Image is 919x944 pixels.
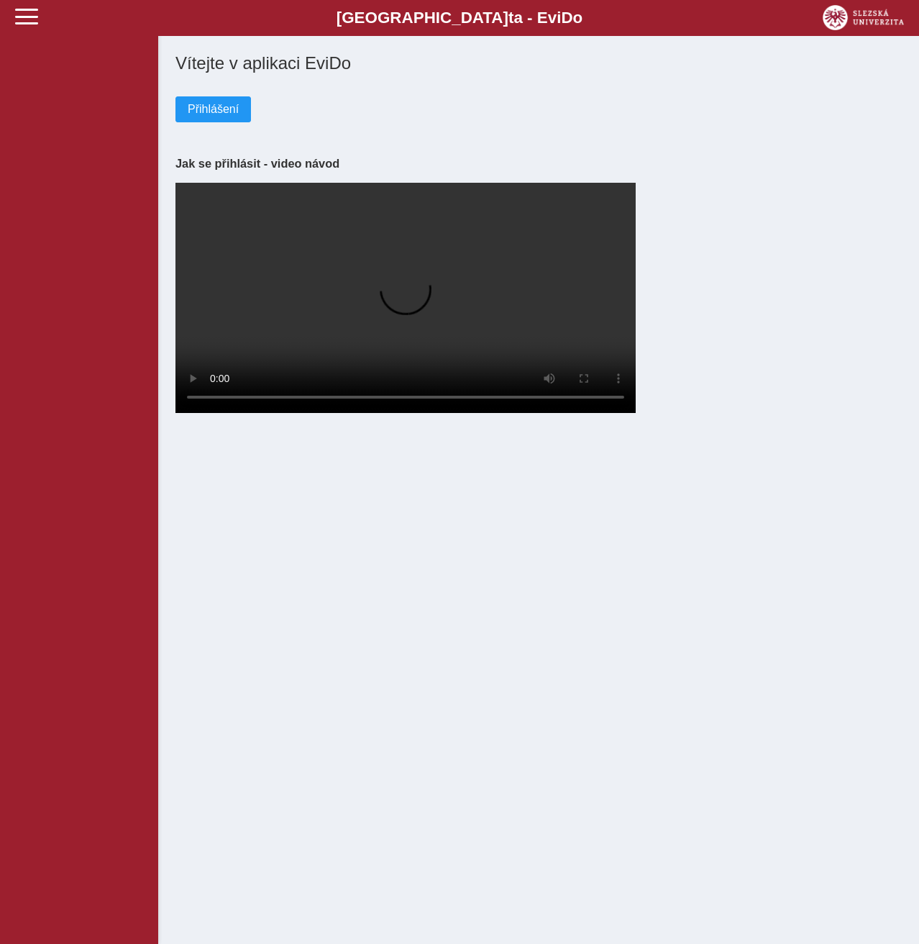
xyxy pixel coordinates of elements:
[43,9,876,27] b: [GEOGRAPHIC_DATA] a - Evi
[175,183,636,413] video: Your browser does not support the video tag.
[175,96,251,122] button: Přihlášení
[508,9,513,27] span: t
[175,157,902,171] h3: Jak se přihlásit - video návod
[561,9,572,27] span: D
[175,53,902,73] h1: Vítejte v aplikaci EviDo
[188,103,239,116] span: Přihlášení
[823,5,904,30] img: logo_web_su.png
[573,9,583,27] span: o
